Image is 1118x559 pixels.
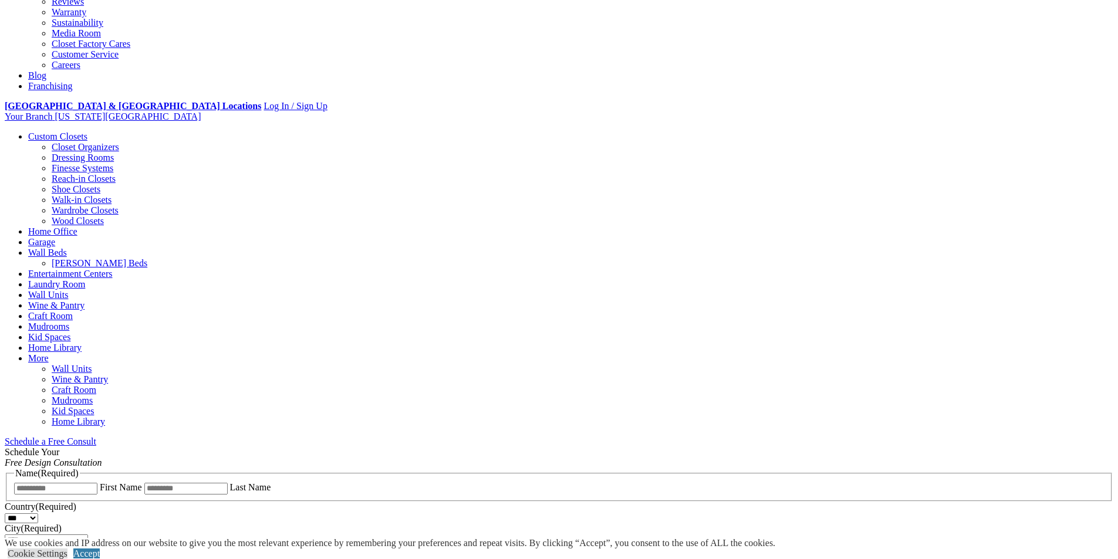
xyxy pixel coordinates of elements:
[28,332,70,342] a: Kid Spaces
[52,216,104,226] a: Wood Closets
[52,153,114,162] a: Dressing Rooms
[52,195,112,205] a: Walk-in Closets
[35,502,76,511] span: (Required)
[28,300,85,310] a: Wine & Pantry
[230,482,271,492] label: Last Name
[5,502,76,511] label: Country
[52,364,92,374] a: Wall Units
[28,311,73,321] a: Craft Room
[14,468,80,479] legend: Name
[8,548,67,558] a: Cookie Settings
[28,131,87,141] a: Custom Closets
[264,101,327,111] a: Log In / Sign Up
[5,458,102,467] em: Free Design Consultation
[52,406,94,416] a: Kid Spaces
[55,111,201,121] span: [US_STATE][GEOGRAPHIC_DATA]
[52,395,93,405] a: Mudrooms
[73,548,100,558] a: Accept
[5,111,201,121] a: Your Branch [US_STATE][GEOGRAPHIC_DATA]
[28,81,73,91] a: Franchising
[5,111,52,121] span: Your Branch
[52,174,116,184] a: Reach-in Closets
[28,353,49,363] a: More menu text will display only on big screen
[5,523,62,533] label: City
[52,163,113,173] a: Finesse Systems
[28,226,77,236] a: Home Office
[28,269,113,279] a: Entertainment Centers
[28,248,67,258] a: Wall Beds
[5,447,102,467] span: Schedule Your
[5,436,96,446] a: Schedule a Free Consult (opens a dropdown menu)
[5,101,261,111] a: [GEOGRAPHIC_DATA] & [GEOGRAPHIC_DATA] Locations
[52,28,101,38] a: Media Room
[100,482,142,492] label: First Name
[52,374,108,384] a: Wine & Pantry
[52,18,103,28] a: Sustainability
[52,142,119,152] a: Closet Organizers
[52,60,80,70] a: Careers
[52,205,119,215] a: Wardrobe Closets
[28,279,85,289] a: Laundry Room
[52,385,96,395] a: Craft Room
[28,70,46,80] a: Blog
[28,237,55,247] a: Garage
[52,39,130,49] a: Closet Factory Cares
[38,468,78,478] span: (Required)
[21,523,62,533] span: (Required)
[52,258,147,268] a: [PERSON_NAME] Beds
[28,343,82,353] a: Home Library
[28,290,68,300] a: Wall Units
[5,538,775,548] div: We use cookies and IP address on our website to give you the most relevant experience by remember...
[52,416,105,426] a: Home Library
[52,7,86,17] a: Warranty
[52,184,100,194] a: Shoe Closets
[52,49,119,59] a: Customer Service
[28,321,69,331] a: Mudrooms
